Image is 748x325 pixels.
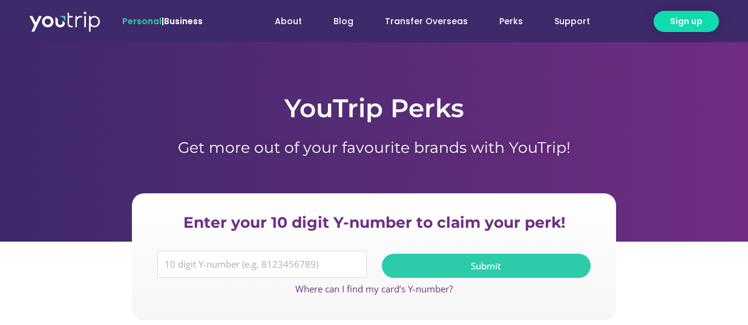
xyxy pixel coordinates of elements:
[235,10,606,33] nav: Menu
[484,10,539,33] a: Perks
[654,11,719,32] a: Sign up
[670,15,703,28] span: Sign up
[471,262,501,271] span: Submit
[318,10,369,33] a: Blog
[539,10,606,33] a: Support
[151,213,597,233] h2: Enter your 10 digit Y-number to claim your perk!
[369,10,484,33] a: Transfer Overseas
[157,251,367,278] input: 10 digit Y-number (e.g. 8123456789)
[295,283,453,295] a: Where can I find my card’s Y-number?
[29,138,719,156] h1: Get more out of your favourite brands with YouTrip!
[259,10,318,33] a: About
[122,15,162,27] span: Personal
[164,15,203,27] a: Business
[29,91,719,126] h1: YouTrip Perks
[157,251,591,288] form: Y Number
[382,254,591,278] button: Submit
[122,15,203,27] span: |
